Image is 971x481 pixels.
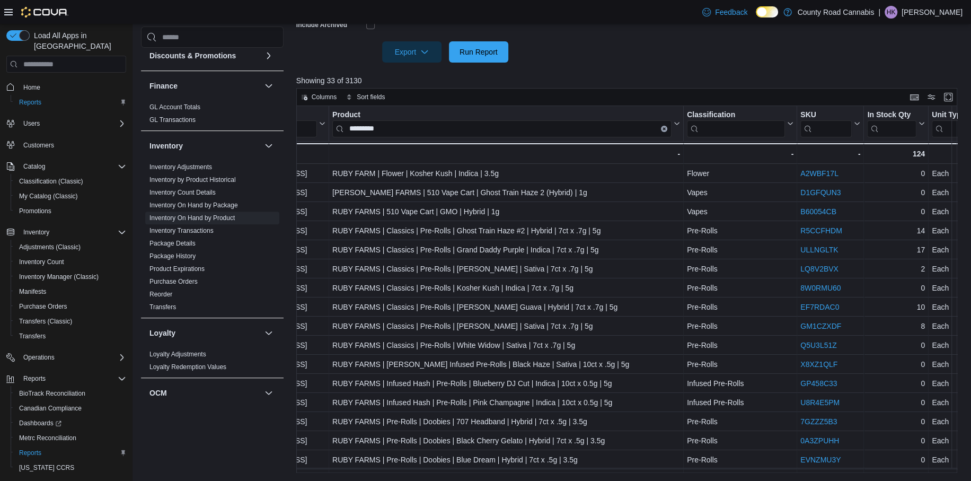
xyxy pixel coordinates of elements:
[15,300,72,313] a: Purchase Orders
[19,243,81,251] span: Adjustments (Classic)
[332,358,680,371] div: RUBY FARMS | [PERSON_NAME] Infused Pre-Rolls | Black Haze | Sativa | 10ct x .5g | 5g
[149,163,212,171] span: Inventory Adjustments
[19,117,126,130] span: Users
[332,244,680,257] div: RUBY FARMS | Classics | Pre-Rolls | Grand Daddy Purple | Indica | 7ct x .7g | 5g
[902,6,963,19] p: [PERSON_NAME]
[234,339,325,352] div: [STREET_ADDRESS]
[687,454,793,467] div: Pre-Rolls
[149,277,198,286] span: Purchase Orders
[687,378,793,390] div: Infused Pre-Rolls
[149,116,196,124] a: GL Transactions
[19,98,41,107] span: Reports
[867,110,916,137] div: In Stock Qty
[19,207,51,215] span: Promotions
[332,397,680,409] div: RUBY FARMS | Infused Hash | Pre-Rolls | Pink Champagne | Indica | 10ct x 0.5g | 5g
[15,417,66,430] a: Dashboards
[800,246,838,255] a: ULLNGLTK
[800,456,841,465] a: EVNZMU3Y
[332,263,680,276] div: RUBY FARMS | Classics | Pre-Rolls | [PERSON_NAME] | Sativa | 7ct x .7g | 5g
[687,416,793,428] div: Pre-Rolls
[141,161,284,318] div: Inventory
[332,147,680,160] div: -
[11,314,130,329] button: Transfers (Classic)
[800,361,837,369] a: X8XZ1QLF
[23,353,55,362] span: Operations
[800,265,838,274] a: LQ8V2BVX
[867,282,925,295] div: 0
[19,258,64,266] span: Inventory Count
[19,139,58,152] a: Customers
[878,6,880,19] p: |
[234,397,325,409] div: [STREET_ADDRESS]
[149,176,236,183] a: Inventory by Product Historical
[141,348,284,378] div: Loyalty
[149,239,196,248] span: Package Details
[15,330,126,343] span: Transfers
[11,401,130,416] button: Canadian Compliance
[19,404,82,413] span: Canadian Compliance
[11,95,130,110] button: Reports
[2,159,130,174] button: Catalog
[2,116,130,131] button: Users
[867,225,925,238] div: 14
[149,265,205,273] span: Product Expirations
[234,187,325,199] div: [STREET_ADDRESS]
[15,190,126,203] span: My Catalog (Classic)
[867,454,925,467] div: 0
[149,363,226,371] a: Loyalty Redemption Values
[149,363,226,371] span: Loyalty Redemption Values
[19,302,67,311] span: Purchase Orders
[2,371,130,386] button: Reports
[15,387,90,400] a: BioTrack Reconciliation
[234,225,325,238] div: [STREET_ADDRESS]
[332,435,680,448] div: RUBY FARMS | Pre-Rolls | Doobies | Black Cherry Gelato | Hybrid | 7ct x .5g | 3.5g
[149,303,176,311] span: Transfers
[234,435,325,448] div: [STREET_ADDRESS]
[11,189,130,204] button: My Catalog (Classic)
[15,285,50,298] a: Manifests
[15,315,76,328] a: Transfers (Classic)
[11,329,130,344] button: Transfers
[234,301,325,314] div: [STREET_ADDRESS]
[149,328,175,338] h3: Loyalty
[262,49,275,62] button: Discounts & Promotions
[149,50,236,61] h3: Discounts & Promotions
[234,378,325,390] div: [STREET_ADDRESS]
[332,187,680,199] div: [PERSON_NAME] FARMS | 510 Vape Cart | Ghost Train Haze 2 (Hybrid) | 1g
[867,435,925,448] div: 0
[15,330,50,343] a: Transfers
[389,41,435,63] span: Export
[149,81,260,91] button: Finance
[234,206,325,218] div: [STREET_ADDRESS]
[312,93,337,101] span: Columns
[800,227,842,235] a: R5CCFHDM
[15,96,126,109] span: Reports
[19,287,46,296] span: Manifests
[332,378,680,390] div: RUBY FARMS | Infused Hash | Pre-Rolls | Blueberry DJ Cut | Indica | 10ct x 0.5g | 5g
[234,263,325,276] div: [STREET_ADDRESS]
[149,252,196,260] a: Package History
[141,408,284,425] div: OCM
[800,110,860,137] button: SKU
[19,419,61,427] span: Dashboards
[15,270,103,283] a: Inventory Manager (Classic)
[149,202,238,209] a: Inventory On Hand by Package
[15,285,126,298] span: Manifests
[687,301,793,314] div: Pre-Rolls
[800,284,841,293] a: 8W0RMU60
[19,389,85,398] span: BioTrack Reconciliation
[149,81,178,91] h3: Finance
[15,417,126,430] span: Dashboards
[867,206,925,218] div: 0
[797,6,874,19] p: County Road Cannabis
[149,290,172,299] span: Reorder
[332,339,680,352] div: RUBY FARMS | Classics | Pre-Rolls | White Widow | Sativa | 7ct x .7g | 5g
[11,269,130,284] button: Inventory Manager (Classic)
[800,303,839,312] a: EF7RDAC0
[332,225,680,238] div: RUBY FARMS | Classics | Pre-Rolls | Ghost Train Haze #2 | Hybrid | 7ct x .7g | 5g
[149,388,167,398] h3: OCM
[449,41,508,63] button: Run Report
[15,432,126,444] span: Metrc Reconciliation
[149,328,260,338] button: Loyalty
